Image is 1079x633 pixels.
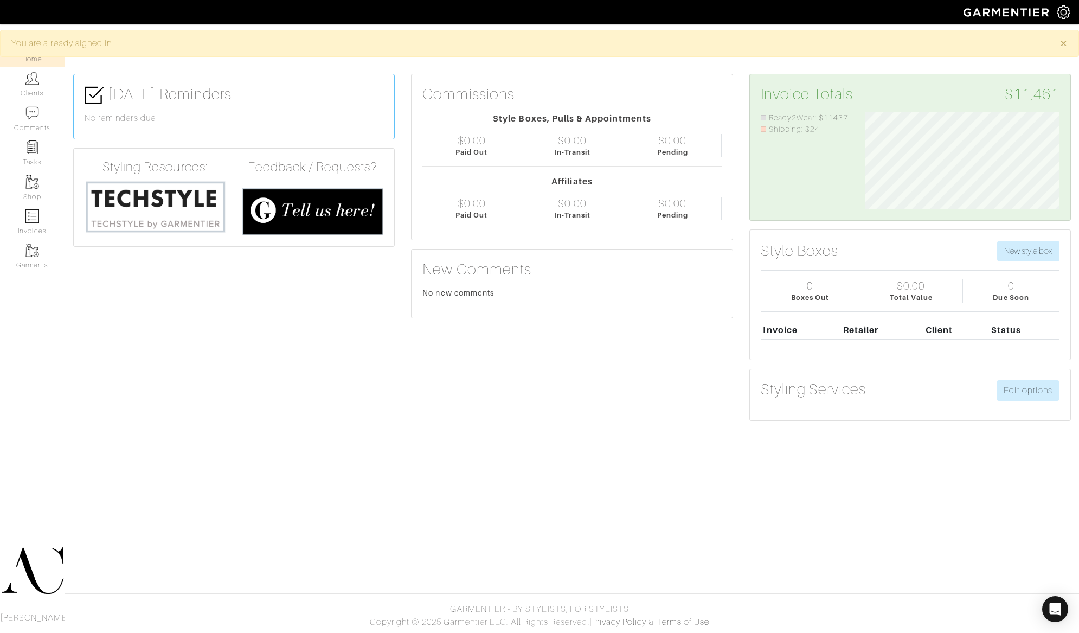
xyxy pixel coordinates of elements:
img: reminder-icon-8004d30b9f0a5d33ae49ab947aed9ed385cf756f9e5892f1edd6e32f2345188e.png [25,140,39,154]
li: Shipping: $24 [761,124,850,136]
th: Status [988,321,1059,340]
div: $0.00 [658,134,686,147]
div: In-Transit [554,147,591,157]
h3: Commissions [422,85,515,104]
img: check-box-icon-36a4915ff3ba2bd8f6e4f29bc755bb66becd62c870f447fc0dd1365fcfddab58.png [85,86,104,105]
img: garments-icon-b7da505a4dc4fd61783c78ac3ca0ef83fa9d6f193b1c9dc38574b1d14d53ca28.png [25,175,39,189]
img: garments-icon-b7da505a4dc4fd61783c78ac3ca0ef83fa9d6f193b1c9dc38574b1d14d53ca28.png [25,244,39,257]
h3: New Comments [422,260,721,279]
div: Total Value [890,292,933,303]
th: Retailer [840,321,923,340]
h6: No reminders due [85,113,383,124]
li: Ready2Wear: $11437 [761,112,850,124]
h3: [DATE] Reminders [85,85,383,105]
div: Style Boxes, Pulls & Appointments [422,112,721,125]
div: $0.00 [558,197,586,210]
h4: Feedback / Requests? [242,159,384,175]
h3: Invoice Totals [761,85,1059,104]
h3: Styling Services [761,380,866,399]
a: Privacy Policy & Terms of Use [592,617,709,627]
div: 0 [1008,279,1014,292]
div: Pending [657,210,688,220]
img: feedback_requests-3821251ac2bd56c73c230f3229a5b25d6eb027adea667894f41107c140538ee0.png [242,188,384,235]
div: Pending [657,147,688,157]
img: garmentier-logo-header-white-b43fb05a5012e4ada735d5af1a66efaba907eab6374d6393d1fbf88cb4ef424d.png [958,3,1057,22]
div: Boxes Out [791,292,829,303]
div: $0.00 [897,279,925,292]
div: Paid Out [455,210,487,220]
div: $0.00 [458,197,486,210]
div: In-Transit [554,210,591,220]
img: orders-icon-0abe47150d42831381b5fb84f609e132dff9fe21cb692f30cb5eec754e2cba89.png [25,209,39,223]
div: $0.00 [458,134,486,147]
div: Open Intercom Messenger [1042,596,1068,622]
div: Paid Out [455,147,487,157]
img: techstyle-93310999766a10050dc78ceb7f971a75838126fd19372ce40ba20cdf6a89b94b.png [85,180,226,234]
img: clients-icon-6bae9207a08558b7cb47a8932f037763ab4055f8c8b6bfacd5dc20c3e0201464.png [25,72,39,85]
h4: Styling Resources: [85,159,226,175]
th: Client [923,321,988,340]
a: Edit options [997,380,1059,401]
span: $11,461 [1005,85,1059,104]
div: Affiliates [422,175,721,188]
div: $0.00 [558,134,586,147]
h3: Style Boxes [761,242,839,260]
img: comment-icon-a0a6a9ef722e966f86d9cbdc48e553b5cf19dbc54f86b18d962a5391bc8f6eb6.png [25,106,39,120]
img: gear-icon-white-bd11855cb880d31180b6d7d6211b90ccbf57a29d726f0c71d8c61bd08dd39cc2.png [1057,5,1070,19]
div: Due Soon [993,292,1029,303]
div: $0.00 [658,197,686,210]
div: 0 [807,279,813,292]
th: Invoice [761,321,840,340]
div: No new comments [422,287,721,298]
span: × [1059,36,1068,50]
span: Copyright © 2025 Garmentier LLC. All Rights Reserved. [370,617,589,627]
div: You are already signed in. [11,37,1044,50]
button: New style box [997,241,1059,261]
